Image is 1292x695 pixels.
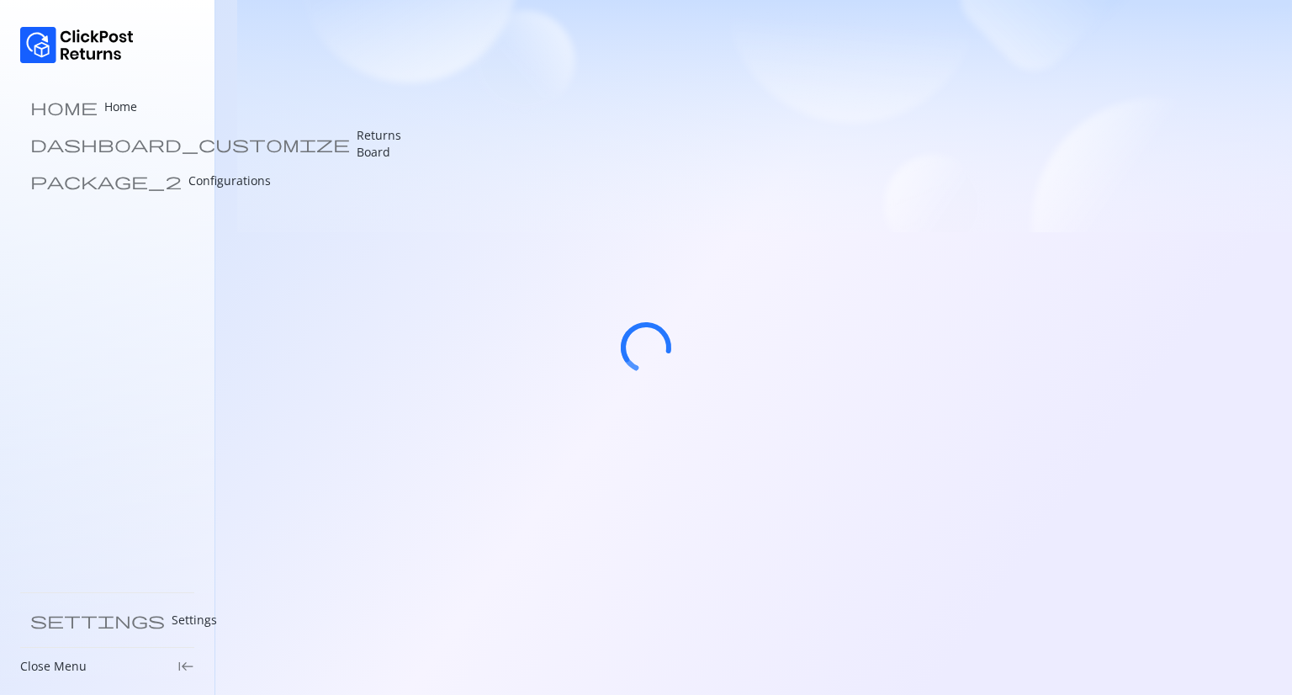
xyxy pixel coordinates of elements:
div: Close Menukeyboard_tab_rtl [20,658,194,675]
span: home [30,98,98,115]
p: Configurations [188,172,271,189]
span: settings [30,612,165,629]
p: Home [104,98,137,115]
span: package_2 [30,172,182,189]
p: Returns Board [357,127,401,161]
span: dashboard_customize [30,135,350,152]
a: settings Settings [20,603,194,637]
a: dashboard_customize Returns Board [20,127,194,161]
p: Settings [172,612,217,629]
a: package_2 Configurations [20,164,194,198]
span: keyboard_tab_rtl [177,658,194,675]
a: home Home [20,90,194,124]
img: Logo [20,27,134,63]
p: Close Menu [20,658,87,675]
